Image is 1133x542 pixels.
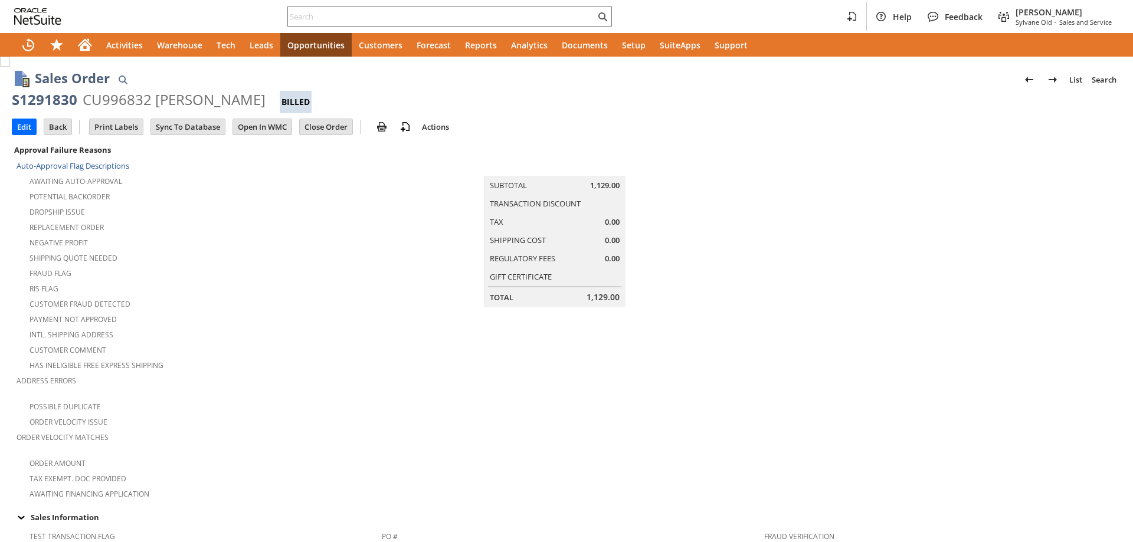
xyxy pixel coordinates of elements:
[280,91,312,113] div: Billed
[42,33,71,57] div: Shortcuts
[157,40,202,51] span: Warehouse
[590,180,620,191] span: 1,129.00
[490,253,555,264] a: Regulatory Fees
[30,253,117,263] a: Shipping Quote Needed
[490,292,513,303] a: Total
[1046,73,1060,87] img: Next
[17,160,129,171] a: Auto-Approval Flag Descriptions
[484,157,626,176] caption: Summary
[288,9,595,24] input: Search
[30,207,85,217] a: Dropship Issue
[14,33,42,57] a: Recent Records
[1016,18,1052,27] span: Sylvane Old
[417,121,454,132] a: Actions
[458,33,504,57] a: Reports
[490,271,552,282] a: Gift Certificate
[30,489,149,499] a: Awaiting Financing Application
[12,142,377,157] div: Approval Failure Reasons
[587,291,620,303] span: 1,129.00
[398,120,412,134] img: add-record.svg
[605,235,620,246] span: 0.00
[151,119,225,134] input: Sync To Database
[233,119,292,134] input: Open In WMC
[30,417,107,427] a: Order Velocity Issue
[359,40,402,51] span: Customers
[622,40,646,51] span: Setup
[490,198,581,209] a: Transaction Discount
[605,253,620,264] span: 0.00
[595,9,610,24] svg: Search
[30,330,113,340] a: Intl. Shipping Address
[14,8,61,25] svg: logo
[35,68,110,88] h1: Sales Order
[1059,18,1112,27] span: Sales and Service
[21,38,35,52] svg: Recent Records
[30,284,58,294] a: RIS flag
[511,40,548,51] span: Analytics
[30,345,106,355] a: Customer Comment
[945,11,983,22] span: Feedback
[1016,6,1112,18] span: [PERSON_NAME]
[12,119,36,134] input: Edit
[1055,18,1057,27] span: -
[116,73,130,87] img: Quick Find
[1022,73,1036,87] img: Previous
[708,33,755,57] a: Support
[1087,70,1121,89] a: Search
[30,531,115,541] a: Test Transaction Flag
[78,38,92,52] svg: Home
[90,119,143,134] input: Print Labels
[490,235,546,245] a: Shipping Cost
[555,33,615,57] a: Documents
[465,40,497,51] span: Reports
[615,33,653,57] a: Setup
[30,474,126,484] a: Tax Exempt. Doc Provided
[12,510,1121,525] td: Sales Information
[30,268,71,278] a: Fraud Flag
[30,176,122,186] a: Awaiting Auto-Approval
[490,216,503,227] a: Tax
[504,33,555,57] a: Analytics
[30,238,88,248] a: Negative Profit
[382,531,398,541] a: PO #
[83,90,266,109] div: CU996832 [PERSON_NAME]
[12,90,77,109] div: S1291830
[30,222,104,232] a: Replacement Order
[17,376,76,386] a: Address Errors
[30,314,117,324] a: Payment not approved
[17,432,109,442] a: Order Velocity Matches
[217,40,235,51] span: Tech
[375,120,389,134] img: print.svg
[410,33,458,57] a: Forecast
[660,40,700,51] span: SuiteApps
[352,33,410,57] a: Customers
[106,40,143,51] span: Activities
[71,33,99,57] a: Home
[893,11,912,22] span: Help
[764,531,834,541] a: Fraud Verification
[50,38,64,52] svg: Shortcuts
[30,402,101,412] a: Possible Duplicate
[12,510,1116,525] div: Sales Information
[99,33,150,57] a: Activities
[30,299,130,309] a: Customer Fraud Detected
[280,33,352,57] a: Opportunities
[653,33,708,57] a: SuiteApps
[287,40,345,51] span: Opportunities
[30,360,163,370] a: Has Ineligible Free Express Shipping
[300,119,352,134] input: Close Order
[490,180,527,190] a: Subtotal
[44,119,71,134] input: Back
[30,192,110,202] a: Potential Backorder
[243,33,280,57] a: Leads
[605,216,620,228] span: 0.00
[1065,70,1087,89] a: List
[562,40,608,51] span: Documents
[417,40,451,51] span: Forecast
[715,40,748,51] span: Support
[30,458,86,468] a: Order Amount
[150,33,209,57] a: Warehouse
[209,33,243,57] a: Tech
[250,40,273,51] span: Leads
